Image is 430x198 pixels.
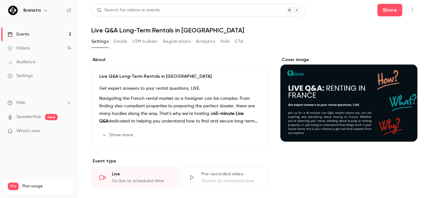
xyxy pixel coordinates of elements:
[8,99,71,106] li: help-dropdown-opener
[16,114,41,120] a: SpeakerHub
[8,73,33,79] div: Settings
[97,7,160,14] div: Search for videos or events
[163,37,191,47] button: Registrations
[99,95,260,125] p: Navigating the French rental market as a foreigner can be complex. From finding visa-compliant pr...
[16,128,40,134] span: What's new
[132,37,158,47] button: UTM builder
[91,158,268,164] p: Event type
[91,26,417,34] h1: Live Q&A Long-Term Rentals in [GEOGRAPHIC_DATA]
[201,178,260,184] div: Stream at scheduled time
[99,73,260,80] p: Live Q&A Long-Term Rentals in [GEOGRAPHIC_DATA]
[8,183,19,190] span: Pro
[99,130,137,140] button: Show more
[280,57,417,63] label: Cover image
[114,37,127,47] button: Emails
[235,37,243,47] button: CTA
[221,37,230,47] button: Polls
[112,171,170,177] div: Live
[45,114,58,120] span: new
[280,57,417,142] section: Cover image
[8,31,29,37] div: Events
[196,37,215,47] button: Analytics
[377,4,402,16] button: Share
[91,167,178,188] div: LiveGo live at scheduled time
[112,178,170,184] div: Go live at scheduled time
[8,59,36,65] div: Audience
[91,37,109,47] button: Settings
[8,45,30,51] div: Videos
[22,184,71,189] span: Plan usage
[23,7,41,14] h6: Ibanista
[201,171,260,177] div: Pre-recorded video
[99,85,260,92] p: Get expert answers to your rental questions, LIVE.
[181,167,268,188] div: Pre-recorded videoStream at scheduled time
[8,5,18,15] img: Ibanista
[91,57,268,63] label: About
[16,99,26,106] span: Help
